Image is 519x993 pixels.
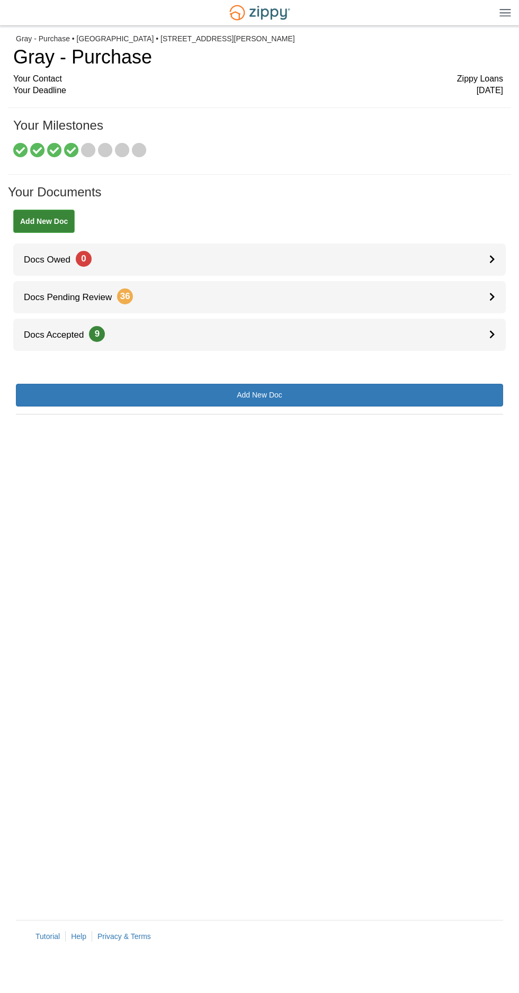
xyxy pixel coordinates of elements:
[16,384,503,407] a: Add New Doc
[89,326,105,342] span: 9
[499,8,511,16] img: Mobile Dropdown Menu
[117,288,133,304] span: 36
[13,210,75,233] a: Add New Doc
[16,34,503,43] div: Gray - Purchase • [GEOGRAPHIC_DATA] • [STREET_ADDRESS][PERSON_NAME]
[13,255,92,265] span: Docs Owed
[477,85,503,97] span: [DATE]
[13,243,506,276] a: Docs Owed0
[13,119,503,143] h1: Your Milestones
[13,73,503,85] div: Your Contact
[71,932,86,941] a: Help
[457,73,503,85] span: Zippy Loans
[13,319,506,351] a: Docs Accepted9
[35,932,60,941] a: Tutorial
[8,185,511,210] h1: Your Documents
[76,251,92,267] span: 0
[13,47,503,68] h1: Gray - Purchase
[13,85,503,97] div: Your Deadline
[13,292,133,302] span: Docs Pending Review
[13,330,105,340] span: Docs Accepted
[97,932,151,941] a: Privacy & Terms
[13,281,506,313] a: Docs Pending Review36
